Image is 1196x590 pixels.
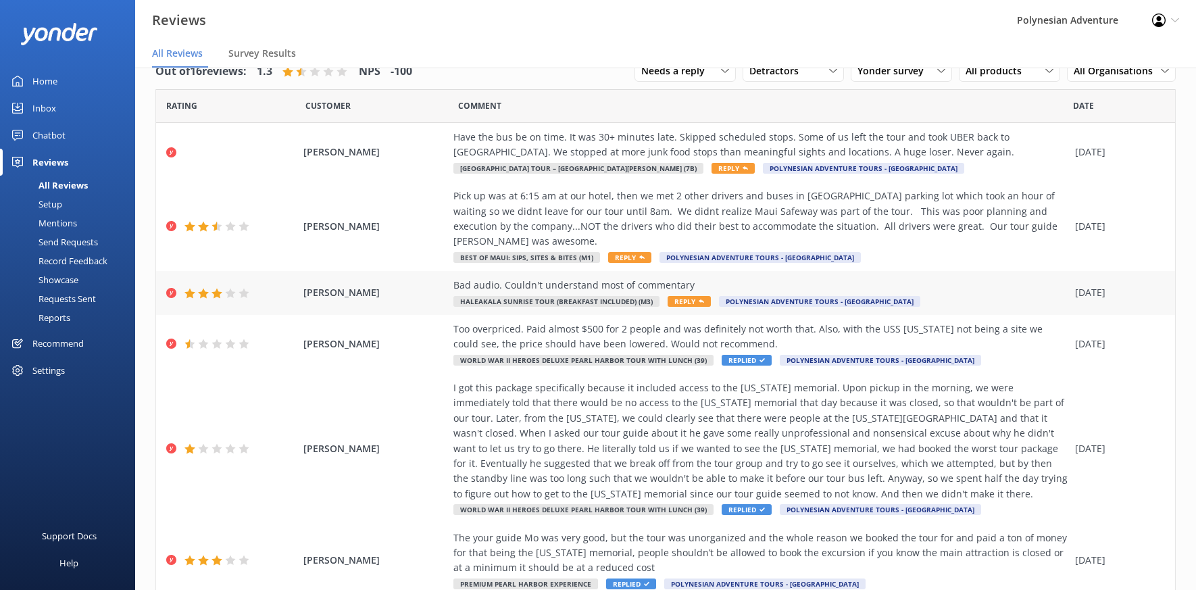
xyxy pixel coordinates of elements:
[1075,145,1158,159] div: [DATE]
[303,441,447,456] span: [PERSON_NAME]
[722,504,772,515] span: Replied
[453,163,703,174] span: [GEOGRAPHIC_DATA] Tour – [GEOGRAPHIC_DATA][PERSON_NAME] (7B)
[1075,441,1158,456] div: [DATE]
[966,64,1030,78] span: All products
[359,63,380,80] h4: NPS
[303,337,447,351] span: [PERSON_NAME]
[42,522,97,549] div: Support Docs
[453,355,714,366] span: World War II Heroes Deluxe Pearl Harbor Tour with Lunch (39)
[8,251,135,270] a: Record Feedback
[606,579,656,589] span: Replied
[8,195,135,214] a: Setup
[453,130,1068,160] div: Have the bus be on time. It was 30+ minutes late. Skipped scheduled stops. Some of us left the to...
[1075,337,1158,351] div: [DATE]
[32,330,84,357] div: Recommend
[8,308,135,327] a: Reports
[453,380,1068,501] div: I got this package specifically because it included access to the [US_STATE] memorial. Upon picku...
[32,149,68,176] div: Reviews
[32,95,56,122] div: Inbox
[749,64,807,78] span: Detractors
[780,504,981,515] span: Polynesian Adventure Tours - [GEOGRAPHIC_DATA]
[152,9,206,31] h3: Reviews
[303,285,447,300] span: [PERSON_NAME]
[453,504,714,515] span: World War II Heroes Deluxe Pearl Harbor Tour with Lunch (39)
[453,322,1068,352] div: Too overpriced. Paid almost $500 for 2 people and was definitely not worth that. Also, with the U...
[32,68,57,95] div: Home
[59,549,78,576] div: Help
[1075,285,1158,300] div: [DATE]
[453,252,600,263] span: Best of Maui: Sips, Sites & Bites (M1)
[228,47,296,60] span: Survey Results
[303,145,447,159] span: [PERSON_NAME]
[32,122,66,149] div: Chatbot
[8,270,135,289] a: Showcase
[8,232,98,251] div: Send Requests
[391,63,412,80] h4: -100
[8,270,78,289] div: Showcase
[763,163,964,174] span: Polynesian Adventure Tours - [GEOGRAPHIC_DATA]
[659,252,861,263] span: Polynesian Adventure Tours - [GEOGRAPHIC_DATA]
[1073,99,1094,112] span: Date
[8,214,135,232] a: Mentions
[453,189,1068,249] div: Pick up was at 6:15 am at our hotel, then we met 2 other drivers and buses in [GEOGRAPHIC_DATA] p...
[166,99,197,112] span: Date
[8,195,62,214] div: Setup
[8,289,135,308] a: Requests Sent
[1075,219,1158,234] div: [DATE]
[8,251,107,270] div: Record Feedback
[303,553,447,568] span: [PERSON_NAME]
[664,579,866,589] span: Polynesian Adventure Tours - [GEOGRAPHIC_DATA]
[641,64,713,78] span: Needs a reply
[8,308,70,327] div: Reports
[257,63,272,80] h4: 1.3
[155,63,247,80] h4: Out of 16 reviews:
[303,219,447,234] span: [PERSON_NAME]
[722,355,772,366] span: Replied
[152,47,203,60] span: All Reviews
[857,64,932,78] span: Yonder survey
[453,278,1068,293] div: Bad audio. Couldn't understand most of commentary
[712,163,755,174] span: Reply
[8,289,96,308] div: Requests Sent
[608,252,651,263] span: Reply
[8,214,77,232] div: Mentions
[453,579,598,589] span: Premium Pearl Harbor Experience
[8,176,135,195] a: All Reviews
[20,23,98,45] img: yonder-white-logo.png
[1075,553,1158,568] div: [DATE]
[453,296,659,307] span: Haleakala Sunrise Tour (Breakfast Included) (M3)
[1074,64,1161,78] span: All Organisations
[32,357,65,384] div: Settings
[305,99,351,112] span: Date
[458,99,501,112] span: Question
[719,296,920,307] span: Polynesian Adventure Tours - [GEOGRAPHIC_DATA]
[8,232,135,251] a: Send Requests
[668,296,711,307] span: Reply
[453,531,1068,576] div: The your guide Mo was very good, but the tour was unorganized and the whole reason we booked the ...
[780,355,981,366] span: Polynesian Adventure Tours - [GEOGRAPHIC_DATA]
[8,176,88,195] div: All Reviews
